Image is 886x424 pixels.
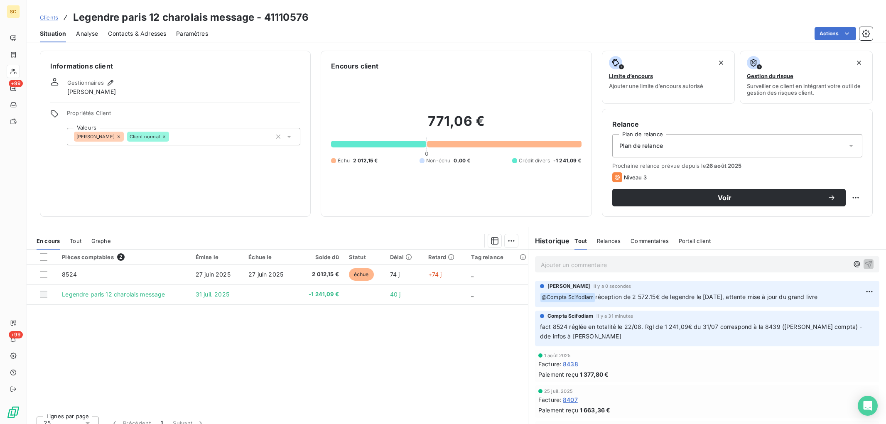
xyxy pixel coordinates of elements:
[76,134,115,139] span: [PERSON_NAME]
[471,271,474,278] span: _
[574,238,587,244] span: Tout
[609,73,653,79] span: Limite d’encours
[353,157,378,164] span: 2 012,15 €
[553,157,582,164] span: -1 241,09 €
[62,271,77,278] span: 8524
[9,80,23,87] span: +99
[67,88,116,96] span: [PERSON_NAME]
[248,271,283,278] span: 27 juin 2025
[7,5,20,18] div: SC
[117,253,125,261] span: 2
[540,293,595,302] span: @ Compta Scifodiam
[538,360,561,368] span: Facture :
[67,110,300,121] span: Propriétés Client
[73,10,309,25] h3: Legendre paris 12 charolais message - 41110576
[747,83,866,96] span: Surveiller ce client en intégrant votre outil de gestion des risques client.
[196,254,238,260] div: Émise le
[547,312,593,320] span: Compta Scifodiam
[37,238,60,244] span: En cours
[108,29,166,38] span: Contacts & Adresses
[428,254,461,260] div: Retard
[390,271,400,278] span: 74 j
[538,370,578,379] span: Paiement reçu
[76,29,98,38] span: Analyse
[540,323,864,340] span: fact 8524 réglée en totalité le 22/08. Rgl de 1 241,09€ du 31/07 correspond à la 8439 ([PERSON_NA...
[196,271,231,278] span: 27 juin 2025
[390,291,401,298] span: 40 j
[426,157,450,164] span: Non-échu
[331,61,378,71] h6: Encours client
[622,194,827,201] span: Voir
[130,134,160,139] span: Client normal
[428,271,442,278] span: +74 j
[7,406,20,419] img: Logo LeanPay
[425,150,428,157] span: 0
[62,291,165,298] span: Legendre paris 12 charolais message
[740,51,873,104] button: Gestion du risqueSurveiller ce client en intégrant votre outil de gestion des risques client.
[196,291,229,298] span: 31 juil. 2025
[40,29,66,38] span: Situation
[40,14,58,21] span: Clients
[594,284,631,289] span: il y a 0 secondes
[595,293,817,300] span: réception de 2 572.15€ de legendre le [DATE], attente mise à jour du grand livre
[538,406,578,414] span: Paiement reçu
[471,291,474,298] span: _
[331,113,581,138] h2: 771,06 €
[706,162,742,169] span: 26 août 2025
[349,268,374,281] span: échue
[538,395,561,404] span: Facture :
[349,254,380,260] div: Statut
[544,353,571,358] span: 1 août 2025
[176,29,208,38] span: Paramètres
[302,270,339,279] span: 2 012,15 €
[631,238,669,244] span: Commentaires
[858,396,878,416] div: Open Intercom Messenger
[338,157,350,164] span: Échu
[50,61,300,71] h6: Informations client
[62,253,186,261] div: Pièces comptables
[612,119,862,129] h6: Relance
[169,133,176,140] input: Ajouter une valeur
[609,83,703,89] span: Ajouter une limite d’encours autorisé
[91,238,111,244] span: Graphe
[619,142,663,150] span: Plan de relance
[612,189,846,206] button: Voir
[563,395,578,404] span: 8407
[40,13,58,22] a: Clients
[596,314,633,319] span: il y a 31 minutes
[302,254,339,260] div: Solde dû
[544,389,573,394] span: 25 juil. 2025
[547,282,590,290] span: [PERSON_NAME]
[815,27,856,40] button: Actions
[602,51,735,104] button: Limite d’encoursAjouter une limite d’encours autorisé
[471,254,523,260] div: Tag relance
[597,238,621,244] span: Relances
[528,236,570,246] h6: Historique
[747,73,793,79] span: Gestion du risque
[454,157,470,164] span: 0,00 €
[70,238,81,244] span: Tout
[9,331,23,338] span: +99
[390,254,418,260] div: Délai
[302,290,339,299] span: -1 241,09 €
[519,157,550,164] span: Crédit divers
[580,406,611,414] span: 1 663,36 €
[563,360,578,368] span: 8438
[679,238,711,244] span: Portail client
[67,79,104,86] span: Gestionnaires
[248,254,291,260] div: Échue le
[580,370,609,379] span: 1 377,80 €
[624,174,647,181] span: Niveau 3
[612,162,862,169] span: Prochaine relance prévue depuis le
